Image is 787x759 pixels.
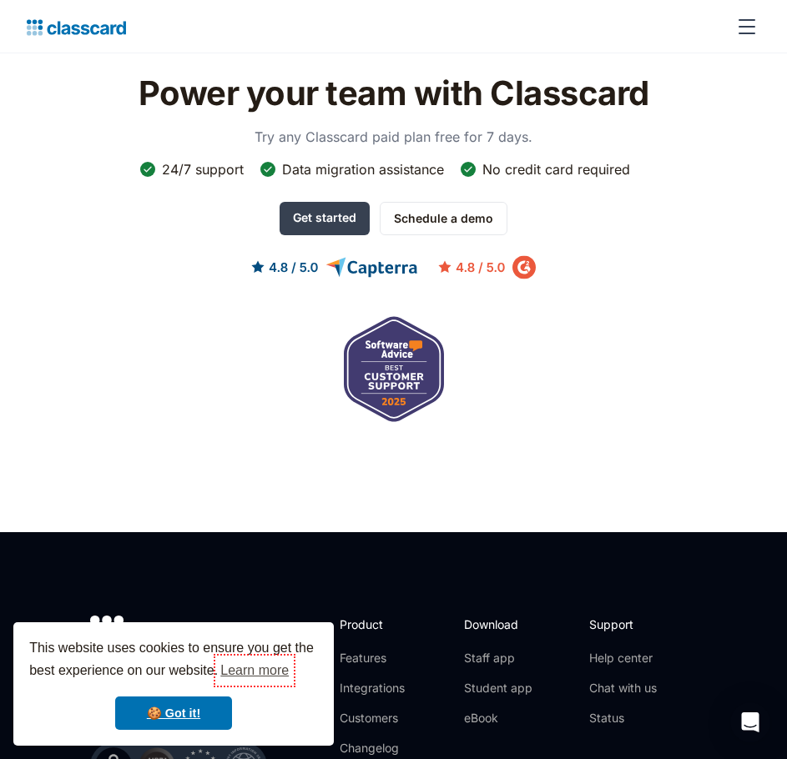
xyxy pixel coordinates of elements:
div: No credit card required [482,160,630,178]
a: learn more about cookies [218,658,291,683]
a: Staff app [464,650,532,666]
div: Data migration assistance [282,160,444,178]
a: Student app [464,680,532,696]
h2: Power your team with Classcard [129,73,658,113]
a: Schedule a demo [380,202,507,235]
h2: Download [464,616,532,633]
span: This website uses cookies to ensure you get the best experience on our website. [29,638,318,683]
a: eBook [464,710,532,726]
p: Try any Classcard paid plan free for 7 days. [227,127,561,147]
a: Changelog [340,740,429,756]
h2: Product [340,616,429,633]
a: dismiss cookie message [115,696,232,730]
a: Help center [589,650,657,666]
div: cookieconsent [13,622,334,746]
a: Status [589,710,657,726]
a: Chat with us [589,680,657,696]
a: Features [340,650,429,666]
a: Get started [280,202,370,235]
a: home [27,15,126,38]
h2: Support [589,616,657,633]
div: 24/7 support [162,160,244,178]
a: Customers [340,710,429,726]
a: Integrations [340,680,429,696]
div: menu [727,7,760,47]
div: Open Intercom Messenger [730,702,770,742]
